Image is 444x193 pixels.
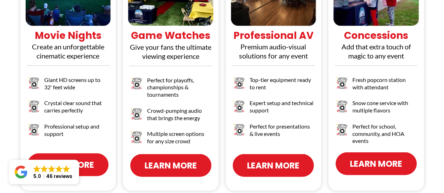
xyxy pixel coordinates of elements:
[330,29,422,42] h1: Concessions
[247,159,299,172] span: Learn More
[125,29,217,42] h1: Game Watches
[42,159,94,171] span: Learn More
[130,77,144,90] img: Image
[227,29,320,42] h1: Professional AV
[233,123,246,137] img: Image
[330,51,422,60] p: magic to any event
[130,107,144,121] img: Image
[27,76,41,90] img: Image
[44,76,109,91] h2: Giant HD screens up to 32' feet wide
[147,107,212,122] h2: Crowd-pumping audio that brings the energy
[233,154,314,177] a: Learn More
[27,153,108,176] a: Learn More
[335,99,349,113] img: Image
[22,42,114,51] p: Create an unforgettable
[130,154,211,177] a: Learn More
[227,42,320,51] p: Premium audio-visual
[147,77,212,98] h2: Perfect for playoffs, championships & tournaments
[250,123,314,138] h2: Perfect for presentations & live events
[22,51,114,60] p: cinematic experience
[27,123,41,137] img: Image
[9,160,79,184] a: Close GoogleGoogleGoogleGoogleGoogle 5.046 reviews
[250,99,314,114] h2: Expert setup and technical support
[233,99,246,113] img: Image
[227,51,320,60] p: solutions for any event
[250,76,314,91] h2: Top-tier equipment ready to rent
[352,99,417,114] h2: Snow cone service with multiple flavors
[336,152,417,175] a: Learn More
[44,99,109,114] h2: Crystal clear sound that carries perfectly
[233,76,246,90] img: Image
[27,99,41,113] img: Image
[335,123,349,137] img: Image
[125,42,217,51] p: Give your fans the ultimate
[352,76,417,91] h2: Fresh popcorn station with attendant
[352,123,417,145] h2: Perfect for school, community, and HOA events
[130,130,144,144] img: Image
[335,76,349,90] img: Image
[330,42,422,51] p: Add that extra touch of
[22,29,114,42] h1: Movie Nights
[125,51,217,61] p: viewing experience
[350,158,402,170] span: Learn More
[44,123,109,138] h2: Professional setup and support
[147,130,212,145] h2: Multiple screen options for any size crowd
[145,159,197,172] span: Learn More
